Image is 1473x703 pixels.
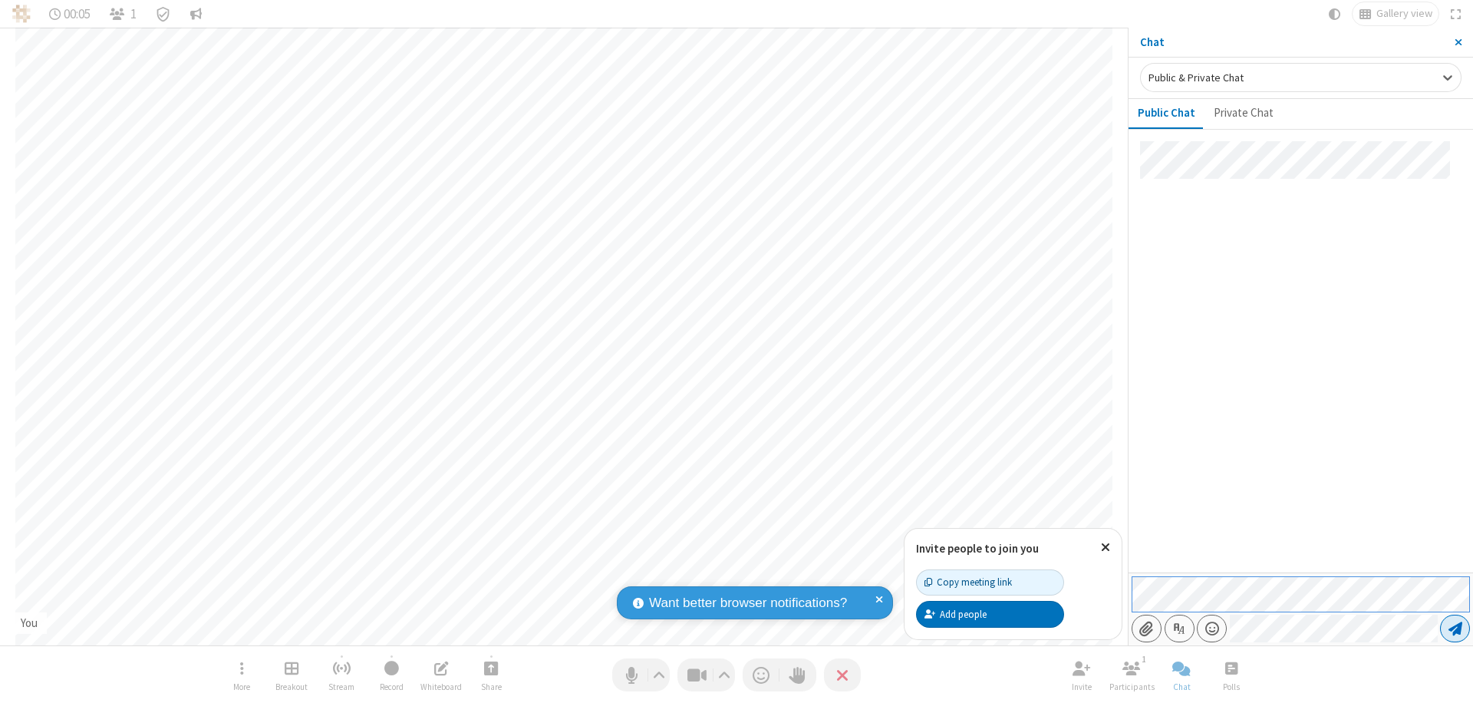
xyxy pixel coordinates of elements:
label: Invite people to join you [916,541,1039,556]
button: Copy meeting link [916,569,1064,596]
button: Open menu [219,653,265,697]
span: Participants [1109,682,1155,691]
span: Want better browser notifications? [649,593,847,613]
span: More [233,682,250,691]
span: Chat [1173,682,1191,691]
button: Start streaming [318,653,364,697]
div: You [15,615,44,632]
button: Open poll [1208,653,1254,697]
button: Send a reaction [743,658,779,691]
button: Close chat [1158,653,1204,697]
button: Add people [916,601,1064,627]
img: QA Selenium DO NOT DELETE OR CHANGE [12,5,31,23]
span: Whiteboard [420,682,462,691]
span: Public & Private Chat [1148,71,1244,84]
span: Record [380,682,404,691]
span: Gallery view [1376,8,1432,20]
div: Copy meeting link [924,575,1012,589]
button: Audio settings [649,658,670,691]
button: Private Chat [1204,99,1283,128]
button: Close popover [1089,529,1122,566]
div: Meeting details Encryption enabled [149,2,178,25]
span: Invite [1072,682,1092,691]
button: Start sharing [468,653,514,697]
span: 00:05 [64,7,91,21]
button: Start recording [368,653,414,697]
button: Show formatting [1165,615,1195,642]
button: Change layout [1353,2,1438,25]
button: Manage Breakout Rooms [269,653,315,697]
button: Using system theme [1323,2,1347,25]
button: Open shared whiteboard [418,653,464,697]
button: Send message [1440,615,1470,642]
span: Polls [1223,682,1240,691]
button: Public Chat [1129,99,1204,128]
button: Open participant list [1109,653,1155,697]
span: 1 [130,7,137,21]
div: 1 [1138,652,1151,666]
button: Open menu [1197,615,1227,642]
button: Mute (⌘+Shift+A) [612,658,670,691]
div: Timer [43,2,97,25]
button: Conversation [183,2,208,25]
button: Video setting [714,658,735,691]
button: Fullscreen [1445,2,1468,25]
button: Raise hand [779,658,816,691]
span: Share [481,682,502,691]
p: Chat [1140,34,1443,51]
button: Close sidebar [1443,28,1473,57]
button: End or leave meeting [824,658,861,691]
button: Open participant list [103,2,143,25]
span: Stream [328,682,354,691]
button: Stop video (⌘+Shift+V) [677,658,735,691]
button: Invite participants (⌘+Shift+I) [1059,653,1105,697]
span: Breakout [275,682,308,691]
